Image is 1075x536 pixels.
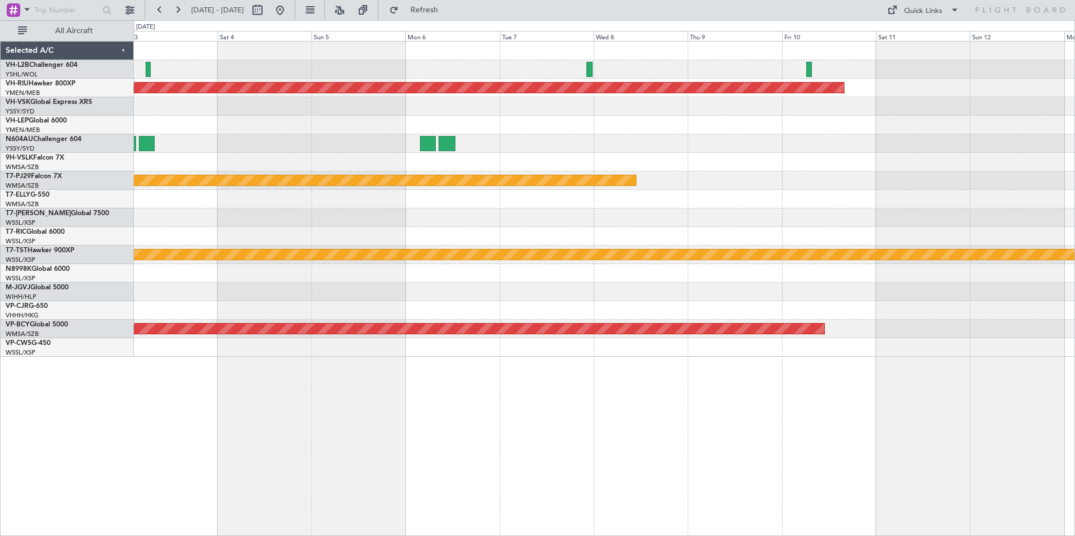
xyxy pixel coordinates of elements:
a: YMEN/MEB [6,89,40,97]
a: 9H-VSLKFalcon 7X [6,155,64,161]
div: [DATE] [136,22,155,32]
span: VP-BCY [6,321,30,328]
a: VP-CWSG-450 [6,340,51,347]
button: Quick Links [882,1,965,19]
span: [DATE] - [DATE] [191,5,244,15]
a: VH-L2BChallenger 604 [6,62,78,69]
a: VP-BCYGlobal 5000 [6,321,68,328]
a: WSSL/XSP [6,348,35,357]
a: YSSY/SYD [6,107,34,116]
span: VH-LEP [6,117,29,124]
a: WMSA/SZB [6,330,39,338]
div: Wed 8 [594,31,688,41]
a: WSSL/XSP [6,274,35,283]
a: WSSL/XSP [6,256,35,264]
a: VH-LEPGlobal 6000 [6,117,67,124]
span: T7-TST [6,247,28,254]
span: T7-[PERSON_NAME] [6,210,71,217]
button: Refresh [384,1,451,19]
div: Tue 7 [500,31,594,41]
div: Quick Links [904,6,942,17]
a: WMSA/SZB [6,181,39,190]
div: Sun 12 [970,31,1064,41]
a: N604AUChallenger 604 [6,136,82,143]
a: VH-RIUHawker 800XP [6,80,75,87]
a: T7-TSTHawker 900XP [6,247,74,254]
span: N8998K [6,266,31,272]
div: Mon 6 [405,31,499,41]
a: M-JGVJGlobal 5000 [6,284,69,291]
a: VH-VSKGlobal Express XRS [6,99,92,106]
span: N604AU [6,136,33,143]
span: T7-RIC [6,229,26,235]
a: WSSL/XSP [6,219,35,227]
div: Sat 11 [876,31,970,41]
div: Thu 9 [688,31,782,41]
a: WSSL/XSP [6,237,35,246]
span: T7-ELLY [6,192,30,198]
span: VH-L2B [6,62,29,69]
a: WIHH/HLP [6,293,37,301]
input: Trip Number [34,2,99,19]
span: All Aircraft [29,27,119,35]
a: YSSY/SYD [6,144,34,153]
span: VH-VSK [6,99,30,106]
span: VP-CWS [6,340,31,347]
a: T7-PJ29Falcon 7X [6,173,62,180]
div: Fri 10 [782,31,876,41]
span: Refresh [401,6,448,14]
a: WMSA/SZB [6,200,39,208]
button: All Aircraft [12,22,122,40]
a: T7-[PERSON_NAME]Global 7500 [6,210,109,217]
a: VP-CJRG-650 [6,303,48,310]
a: T7-ELLYG-550 [6,192,49,198]
a: N8998KGlobal 6000 [6,266,70,272]
div: Sun 5 [311,31,405,41]
a: T7-RICGlobal 6000 [6,229,65,235]
a: WMSA/SZB [6,163,39,171]
a: VHHH/HKG [6,311,39,320]
a: YSHL/WOL [6,70,38,79]
span: VP-CJR [6,303,29,310]
a: YMEN/MEB [6,126,40,134]
div: Sat 4 [218,31,311,41]
div: Fri 3 [123,31,217,41]
span: M-JGVJ [6,284,30,291]
span: 9H-VSLK [6,155,33,161]
span: VH-RIU [6,80,29,87]
span: T7-PJ29 [6,173,31,180]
